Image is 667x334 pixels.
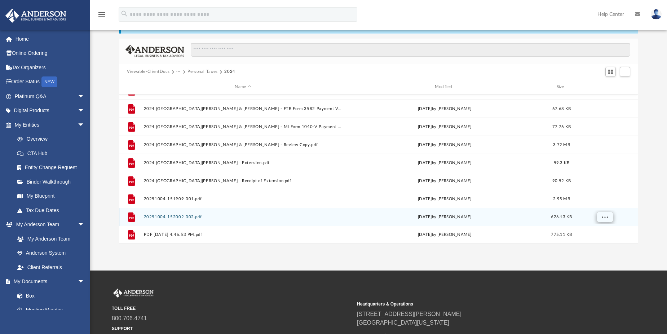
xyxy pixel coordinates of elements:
span: [DATE] [418,124,432,128]
a: Digital Productsarrow_drop_down [5,104,96,118]
button: PDF [DATE] 4.46.53 PM.pdf [144,232,343,237]
a: Meeting Minutes [10,303,92,317]
span: [DATE] [418,197,432,201]
div: id [579,84,630,90]
img: Anderson Advisors Platinum Portal [3,9,69,23]
a: My Entitiesarrow_drop_down [5,118,96,132]
div: [DATE] by [PERSON_NAME] [345,232,544,238]
a: My Anderson Teamarrow_drop_down [5,217,92,232]
a: My Documentsarrow_drop_down [5,274,92,289]
span: arrow_drop_down [78,217,92,232]
button: 2024 [224,69,235,75]
span: arrow_drop_down [78,104,92,118]
a: Anderson System [10,246,92,260]
div: [DATE] by [PERSON_NAME] [345,159,544,166]
button: More options [597,211,613,222]
span: [DATE] [418,142,432,146]
a: My Blueprint [10,189,92,203]
span: 2.95 MB [553,197,570,201]
div: by [PERSON_NAME] [345,195,544,202]
a: [STREET_ADDRESS][PERSON_NAME] [357,311,461,317]
a: menu [97,14,106,19]
a: Online Ordering [5,46,96,61]
div: by [PERSON_NAME] [345,141,544,148]
a: 800.706.4741 [112,315,147,321]
i: search [120,10,128,18]
button: 2024 [GEOGRAPHIC_DATA][PERSON_NAME] & [PERSON_NAME] - MI Form 1040-V Payment Voucher.pdf [144,124,343,129]
div: by [PERSON_NAME] [345,123,544,130]
button: 2024 [GEOGRAPHIC_DATA][PERSON_NAME] - Receipt of Extension.pdf [144,178,343,183]
button: Viewable-ClientDocs [127,69,169,75]
small: TOLL FREE [112,305,352,312]
button: Add [620,67,631,77]
a: Binder Walkthrough [10,175,96,189]
a: Tax Due Dates [10,203,96,217]
a: Order StatusNEW [5,75,96,89]
a: Tax Organizers [5,60,96,75]
button: 20251004-151909-001.pdf [144,196,343,201]
div: NEW [41,76,57,87]
span: 775.11 KB [551,233,572,237]
a: Box [10,289,88,303]
span: [DATE] [418,215,432,219]
div: Modified [345,84,544,90]
div: Name [143,84,342,90]
small: Headquarters & Operations [357,301,597,307]
button: ··· [176,69,181,75]
a: Home [5,32,96,46]
small: SUPPORT [112,325,352,332]
span: 3.72 MB [553,142,570,146]
button: Personal Taxes [187,69,218,75]
span: [DATE] [418,106,432,110]
img: Anderson Advisors Platinum Portal [112,289,155,298]
a: Client Referrals [10,260,92,274]
span: 626.13 KB [551,215,572,219]
div: [DATE] by [PERSON_NAME] [345,177,544,184]
a: Overview [10,132,96,146]
button: 2024 [GEOGRAPHIC_DATA][PERSON_NAME] - Extension.pdf [144,160,343,165]
div: grid [119,95,638,244]
button: 20251004-152002-002.pdf [144,214,343,219]
div: by [PERSON_NAME] [345,105,544,112]
span: 67.68 KB [552,106,571,110]
img: User Pic [651,9,662,19]
span: 77.76 KB [552,124,571,128]
a: My Anderson Team [10,232,88,246]
a: Platinum Q&Aarrow_drop_down [5,89,96,104]
i: menu [97,10,106,19]
div: id [122,84,140,90]
a: [GEOGRAPHIC_DATA][US_STATE] [357,320,449,326]
div: Size [547,84,576,90]
span: arrow_drop_down [78,89,92,104]
a: Entity Change Request [10,161,96,175]
button: 2024 [GEOGRAPHIC_DATA][PERSON_NAME] & [PERSON_NAME] - Review Copy.pdf [144,142,343,147]
span: arrow_drop_down [78,274,92,289]
span: 59.3 KB [554,161,570,164]
a: CTA Hub [10,146,96,161]
button: 2024 [GEOGRAPHIC_DATA][PERSON_NAME] & [PERSON_NAME] - FTB Form 3582 Payment Voucher.pdf [144,106,343,111]
div: by [PERSON_NAME] [345,214,544,220]
input: Search files and folders [191,43,630,57]
span: 90.52 KB [552,179,571,183]
span: arrow_drop_down [78,118,92,132]
button: Switch to Grid View [605,67,616,77]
